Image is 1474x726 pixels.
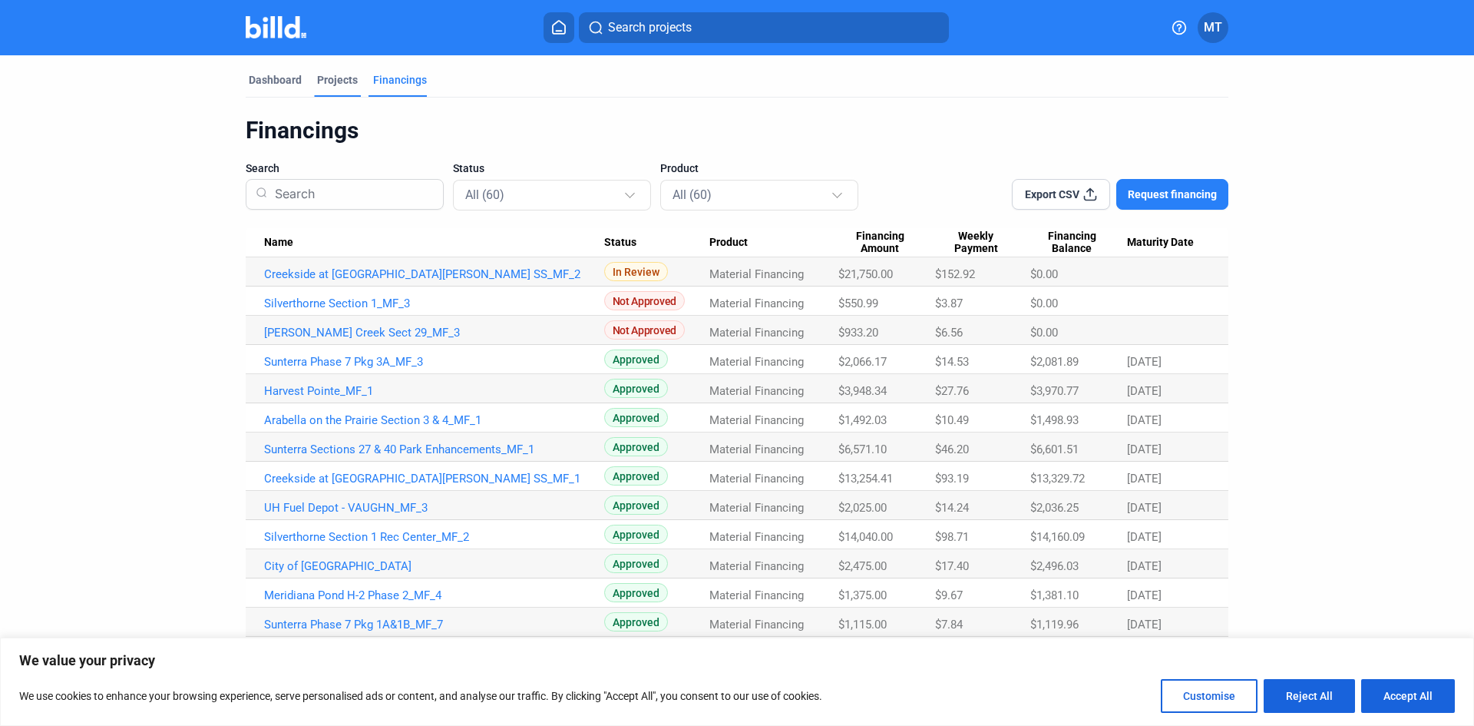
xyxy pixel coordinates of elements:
span: Financing Balance [1030,230,1113,256]
span: [DATE] [1127,384,1162,398]
span: $1,375.00 [838,588,887,602]
span: MT [1204,18,1222,37]
button: Request financing [1116,179,1228,210]
input: Search [269,174,434,214]
a: Sunterra Phase 7 Pkg 1A&1B_MF_7 [264,618,604,632]
span: [DATE] [1127,588,1162,602]
span: $2,475.00 [838,559,887,573]
span: $1,381.10 [1030,588,1079,602]
span: $1,498.93 [1030,413,1079,427]
div: Maturity Date [1127,236,1210,250]
a: Harvest Pointe_MF_1 [264,384,604,398]
span: Material Financing [709,472,804,486]
span: Approved [604,554,668,573]
div: Status [604,236,709,250]
span: Status [453,161,484,176]
a: Sunterra Phase 7 Pkg 3A_MF_3 [264,355,604,369]
span: Not Approved [604,320,685,340]
a: Creekside at [GEOGRAPHIC_DATA][PERSON_NAME] SS_MF_2 [264,267,604,281]
mat-select-trigger: All (60) [673,187,712,202]
div: Financing Amount [838,230,935,256]
span: Approved [604,583,668,602]
span: $3,948.34 [838,384,887,398]
span: $3.87 [935,297,963,310]
span: $933.20 [838,326,878,340]
span: $0.00 [1030,267,1058,281]
span: $10.49 [935,413,969,427]
p: We use cookies to enhance your browsing experience, serve personalised ads or content, and analys... [19,687,822,705]
span: $1,492.03 [838,413,887,427]
span: $1,119.96 [1030,618,1079,632]
span: Request financing [1128,187,1217,202]
span: $6,571.10 [838,443,887,456]
div: Financing Balance [1030,230,1127,256]
div: Financings [373,72,427,88]
button: Customise [1161,679,1258,713]
span: Material Financing [709,297,804,310]
span: Product [660,161,699,176]
a: Silverthorne Section 1_MF_3 [264,297,604,310]
span: $93.19 [935,472,969,486]
a: Creekside at [GEOGRAPHIC_DATA][PERSON_NAME] SS_MF_1 [264,472,604,486]
div: Name [264,236,604,250]
a: [PERSON_NAME] Creek Sect 29_MF_3 [264,326,604,340]
span: $2,066.17 [838,355,887,369]
span: Material Financing [709,326,804,340]
button: Accept All [1361,679,1455,713]
span: $550.99 [838,297,878,310]
span: Material Financing [709,355,804,369]
span: $2,496.03 [1030,559,1079,573]
span: Not Approved [604,291,685,310]
span: Maturity Date [1127,236,1194,250]
span: Material Financing [709,588,804,602]
span: Financing Amount [838,230,921,256]
a: UH Fuel Depot - VAUGHN_MF_3 [264,501,604,515]
span: [DATE] [1127,618,1162,632]
span: Material Financing [709,413,804,427]
span: $3,970.77 [1030,384,1079,398]
span: $9.67 [935,588,963,602]
span: $98.71 [935,530,969,544]
span: $6,601.51 [1030,443,1079,456]
span: [DATE] [1127,501,1162,515]
span: Search [246,161,279,176]
span: Approved [604,466,668,486]
span: $2,081.89 [1030,355,1079,369]
span: Material Financing [709,384,804,398]
div: Projects [317,72,358,88]
p: We value your privacy [19,651,1455,670]
span: $6.56 [935,326,963,340]
span: [DATE] [1127,355,1162,369]
img: Billd Company Logo [246,16,306,38]
button: Reject All [1264,679,1355,713]
span: Product [709,236,748,250]
span: Export CSV [1025,187,1079,202]
div: Product [709,236,839,250]
span: $0.00 [1030,297,1058,310]
span: $14,160.09 [1030,530,1085,544]
span: [DATE] [1127,472,1162,486]
a: Arabella on the Prairie Section 3 & 4_MF_1 [264,413,604,427]
div: Weekly Payment [935,230,1030,256]
button: Export CSV [1012,179,1110,210]
span: $13,254.41 [838,472,893,486]
div: Financings [246,116,1228,145]
span: In Review [604,262,668,281]
a: City of [GEOGRAPHIC_DATA] [264,559,604,573]
span: Approved [604,379,668,398]
span: [DATE] [1127,443,1162,456]
span: Material Financing [709,618,804,632]
span: Material Financing [709,501,804,515]
span: Approved [604,612,668,632]
span: Approved [604,437,668,456]
span: [DATE] [1127,530,1162,544]
span: $27.76 [935,384,969,398]
button: Search projects [579,12,949,43]
span: Name [264,236,293,250]
span: [DATE] [1127,413,1162,427]
span: Material Financing [709,267,804,281]
span: $17.40 [935,559,969,573]
span: Approved [604,408,668,427]
span: Status [604,236,636,250]
span: $7.84 [935,618,963,632]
